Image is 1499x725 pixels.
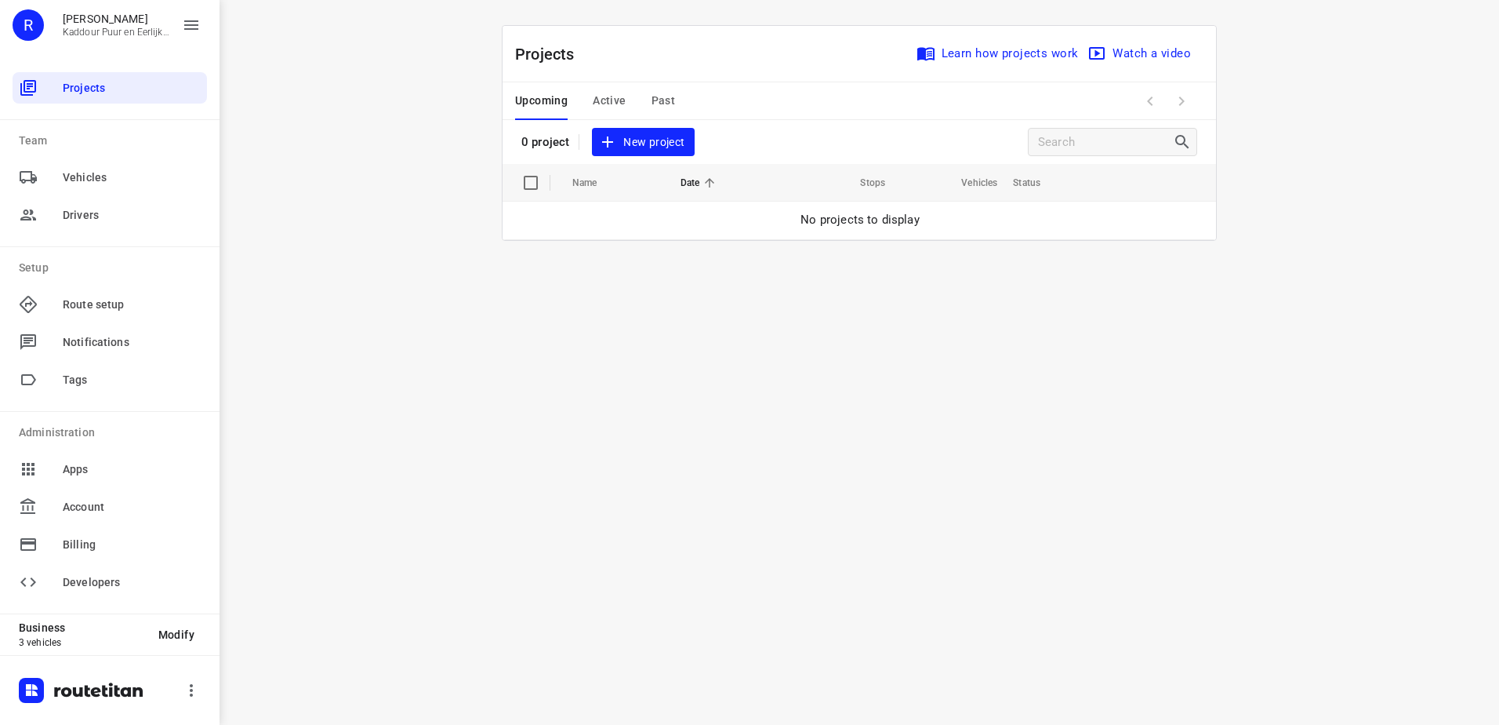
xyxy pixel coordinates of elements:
div: Vehicles [13,162,207,193]
p: Kaddour Puur en Eerlijk Vlees B.V. [63,27,169,38]
button: New project [592,128,694,157]
input: Search projects [1038,130,1173,155]
span: Past [652,91,676,111]
p: Business [19,621,146,634]
div: Notifications [13,326,207,358]
div: Drivers [13,199,207,231]
p: Setup [19,260,207,276]
div: Projects [13,72,207,104]
p: 0 project [521,135,569,149]
span: Apps [63,461,201,478]
span: Previous Page [1134,86,1166,117]
p: Administration [19,424,207,441]
p: 3 vehicles [19,637,146,648]
span: New project [601,133,684,152]
div: Search [1173,133,1196,151]
span: Status [1013,173,1061,192]
span: Tags [63,372,201,388]
div: R [13,9,44,41]
span: Account [63,499,201,516]
p: Projects [515,42,587,66]
div: Developers [13,567,207,598]
span: Vehicles [941,173,997,192]
span: Vehicles [63,169,201,186]
div: Account [13,491,207,523]
div: Tags [13,364,207,395]
span: Date [681,173,720,192]
button: Modify [146,621,207,649]
span: Drivers [63,207,201,224]
span: Projects [63,80,201,97]
span: Active [593,91,626,111]
span: Upcoming [515,91,568,111]
p: Team [19,133,207,149]
span: Modify [158,628,194,641]
span: Stops [840,173,885,192]
div: Apps [13,454,207,485]
span: Next Page [1166,86,1197,117]
span: Route setup [63,297,201,313]
span: Developers [63,574,201,591]
span: Billing [63,537,201,553]
div: Route setup [13,289,207,320]
span: Name [572,173,618,192]
span: Notifications [63,334,201,351]
div: Billing [13,529,207,560]
p: Rachid Kaddour [63,13,169,25]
